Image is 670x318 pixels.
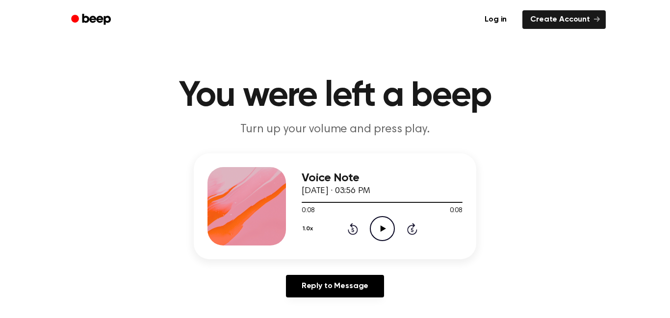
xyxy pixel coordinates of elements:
[302,206,314,216] span: 0:08
[302,171,463,185] h3: Voice Note
[522,10,606,29] a: Create Account
[302,220,316,237] button: 1.0x
[147,122,523,138] p: Turn up your volume and press play.
[475,8,516,31] a: Log in
[84,78,586,114] h1: You were left a beep
[64,10,120,29] a: Beep
[302,187,370,196] span: [DATE] · 03:56 PM
[450,206,463,216] span: 0:08
[286,275,384,297] a: Reply to Message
